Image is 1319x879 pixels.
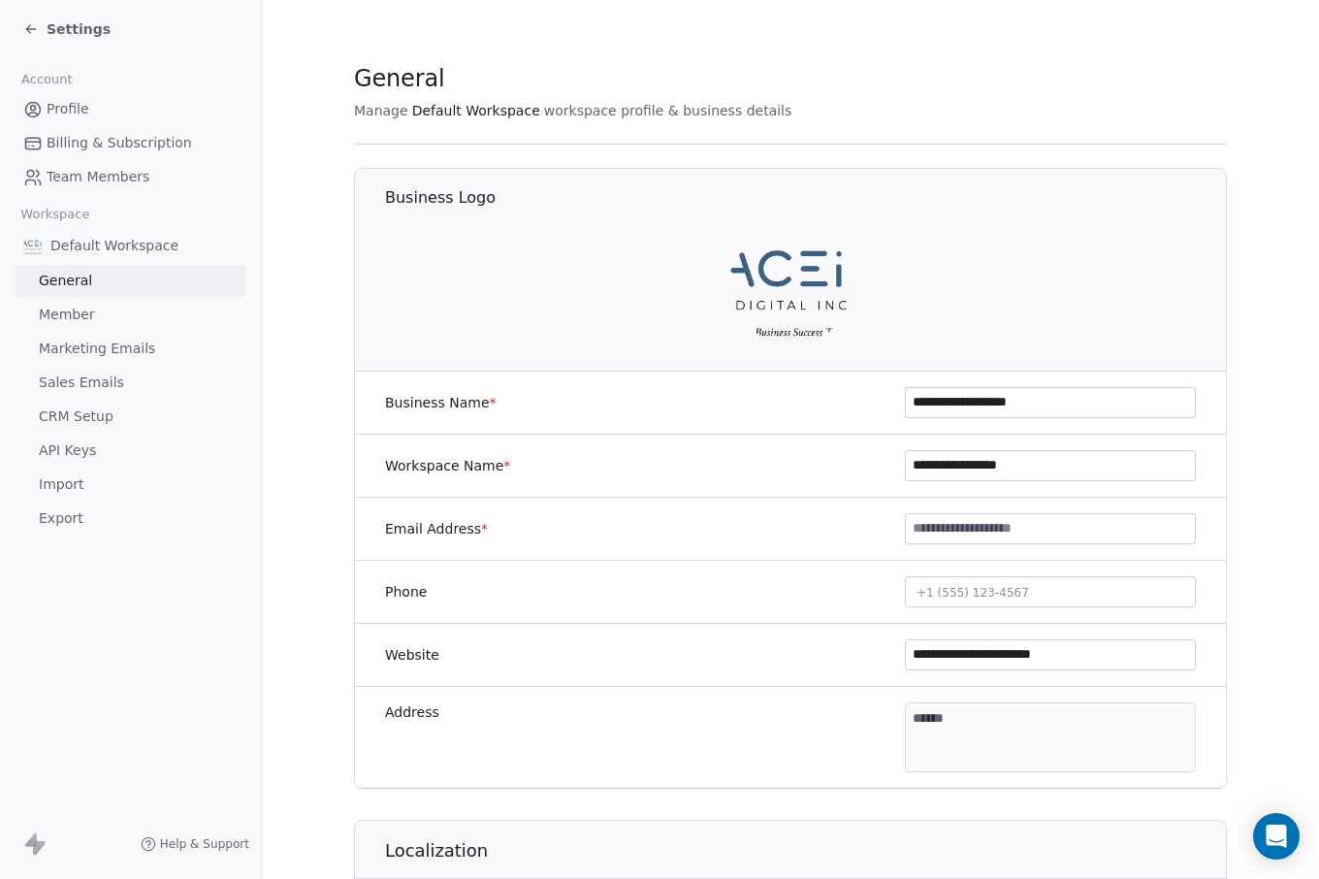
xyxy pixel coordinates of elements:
[16,333,245,365] a: Marketing Emails
[23,19,111,39] a: Settings
[47,133,192,153] span: Billing & Subscription
[23,236,43,255] img: b3358fb3-047b-43d0-ae6a-067dfc99bb2f-1_all_7715.png
[39,508,83,529] span: Export
[385,702,439,722] label: Address
[16,93,245,125] a: Profile
[16,299,245,331] a: Member
[385,582,427,602] label: Phone
[385,187,1228,209] h1: Business Logo
[13,65,80,94] span: Account
[16,367,245,399] a: Sales Emails
[16,435,245,467] a: API Keys
[917,586,1029,600] span: +1 (555) 123-4567
[1253,813,1300,860] div: Open Intercom Messenger
[39,440,96,461] span: API Keys
[13,200,98,229] span: Workspace
[16,127,245,159] a: Billing & Subscription
[16,265,245,297] a: General
[141,836,249,852] a: Help & Support
[905,576,1196,607] button: +1 (555) 123-4567
[16,161,245,193] a: Team Members
[385,519,488,538] label: Email Address
[354,64,445,93] span: General
[39,407,113,427] span: CRM Setup
[47,99,89,119] span: Profile
[39,373,124,393] span: Sales Emails
[16,469,245,501] a: Import
[354,101,408,120] span: Manage
[50,236,178,255] span: Default Workspace
[160,836,249,852] span: Help & Support
[385,456,510,475] label: Workspace Name
[39,339,155,359] span: Marketing Emails
[16,401,245,433] a: CRM Setup
[412,101,540,120] span: Default Workspace
[47,19,111,39] span: Settings
[39,271,92,291] span: General
[39,305,95,325] span: Member
[385,839,1228,863] h1: Localization
[729,220,853,344] img: b3358fb3-047b-43d0-ae6a-067dfc99bb2f-1_all_7715.png
[385,645,439,665] label: Website
[16,503,245,535] a: Export
[544,101,792,120] span: workspace profile & business details
[385,393,497,412] label: Business Name
[47,167,149,187] span: Team Members
[39,474,83,495] span: Import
